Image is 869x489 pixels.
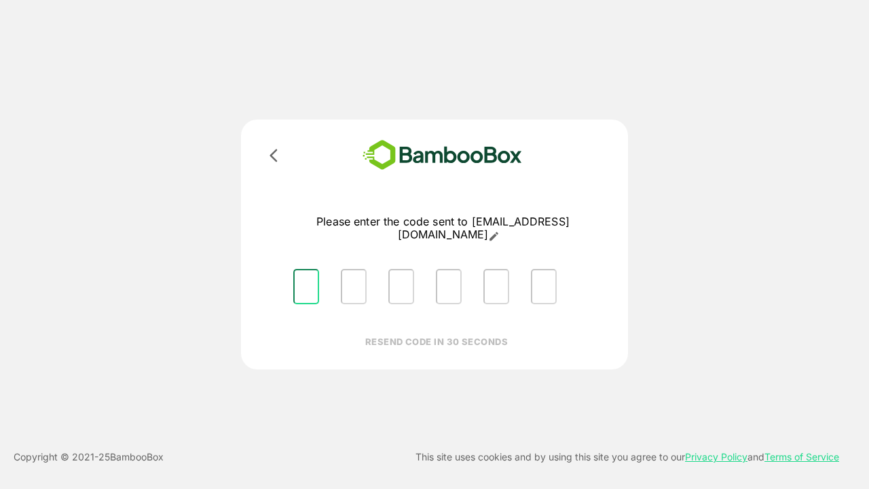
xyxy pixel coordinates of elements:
input: Please enter OTP character 5 [483,269,509,304]
p: This site uses cookies and by using this site you agree to our and [415,449,839,465]
img: bamboobox [343,136,542,175]
input: Please enter OTP character 1 [293,269,319,304]
input: Please enter OTP character 6 [531,269,557,304]
input: Please enter OTP character 2 [341,269,367,304]
input: Please enter OTP character 4 [436,269,462,304]
p: Copyright © 2021- 25 BambooBox [14,449,164,465]
input: Please enter OTP character 3 [388,269,414,304]
p: Please enter the code sent to [EMAIL_ADDRESS][DOMAIN_NAME] [282,215,604,242]
a: Privacy Policy [685,451,747,463]
a: Terms of Service [764,451,839,463]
